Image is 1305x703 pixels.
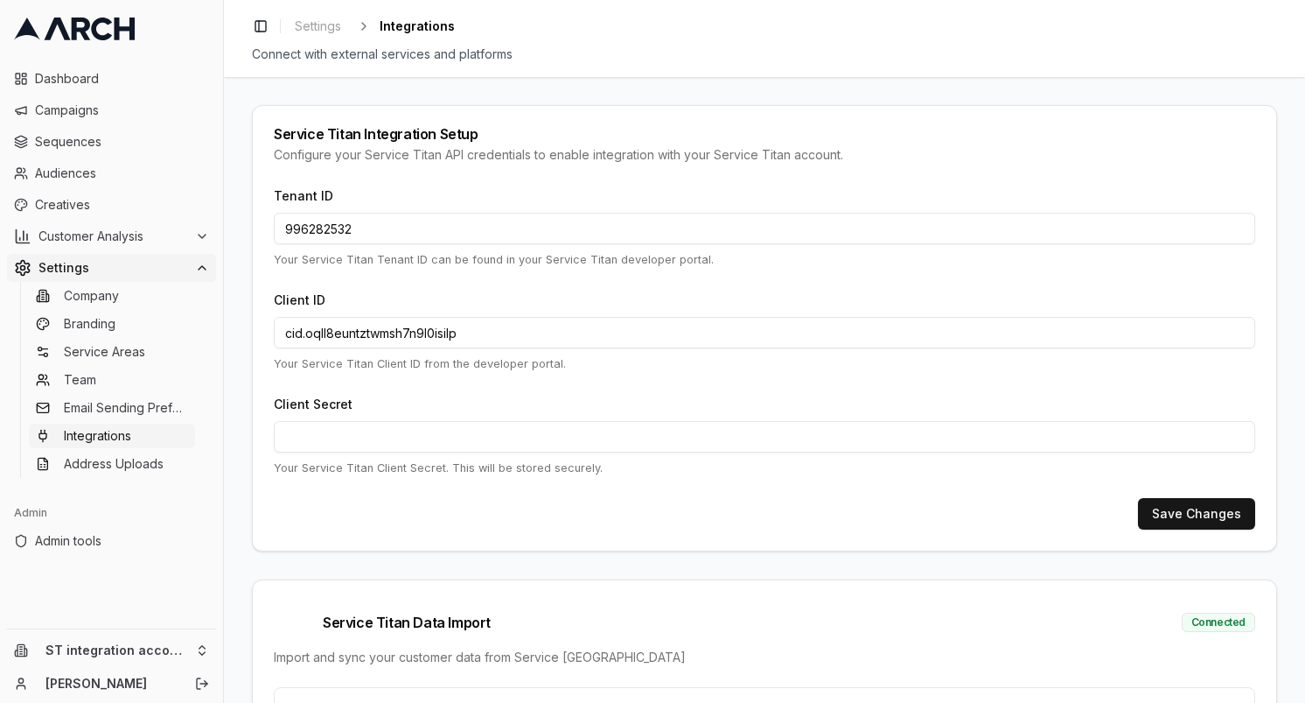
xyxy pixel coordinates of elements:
[29,396,195,420] a: Email Sending Preferences
[38,228,188,245] span: Customer Analysis
[274,292,325,307] label: Client ID
[7,65,216,93] a: Dashboard
[64,399,188,417] span: Email Sending Preferences
[7,159,216,187] a: Audiences
[190,671,214,696] button: Log out
[35,532,209,550] span: Admin tools
[35,133,209,151] span: Sequences
[274,213,1255,244] input: Enter your Tenant ID
[45,675,176,692] a: [PERSON_NAME]
[29,340,195,364] a: Service Areas
[288,14,348,39] a: Settings
[35,196,209,214] span: Creatives
[288,14,455,39] nav: breadcrumb
[29,312,195,336] a: Branding
[7,128,216,156] a: Sequences
[380,18,455,35] span: Integrations
[35,70,209,88] span: Dashboard
[45,643,188,658] span: ST integration account
[64,371,96,389] span: Team
[274,601,316,643] img: Service Titan logo
[64,343,145,361] span: Service Areas
[274,188,333,203] label: Tenant ID
[64,455,164,473] span: Address Uploads
[274,355,1255,372] p: Your Service Titan Client ID from the developer portal.
[274,649,1255,666] div: Import and sync your customer data from Service [GEOGRAPHIC_DATA]
[29,284,195,308] a: Company
[29,452,195,476] a: Address Uploads
[35,102,209,119] span: Campaigns
[64,287,119,305] span: Company
[29,424,195,448] a: Integrations
[7,499,216,527] div: Admin
[274,127,1255,141] div: Service Titan Integration Setup
[35,165,209,182] span: Audiences
[274,601,491,643] span: Service Titan Data Import
[7,527,216,555] a: Admin tools
[64,315,115,333] span: Branding
[274,251,1255,268] p: Your Service Titan Tenant ID can be found in your Service Titan developer portal.
[29,368,195,392] a: Team
[64,427,131,445] span: Integrations
[274,317,1255,348] input: Enter your Client ID
[274,146,1255,164] div: Configure your Service Titan API credentials to enable integration with your Service Titan account.
[295,18,341,35] span: Settings
[7,96,216,124] a: Campaigns
[7,222,216,250] button: Customer Analysis
[274,460,1255,476] p: Your Service Titan Client Secret. This will be stored securely.
[7,254,216,282] button: Settings
[7,191,216,219] a: Creatives
[38,259,188,277] span: Settings
[7,636,216,664] button: ST integration account
[252,46,1277,63] div: Connect with external services and platforms
[1138,498,1255,530] button: Save Changes
[274,397,352,411] label: Client Secret
[1182,613,1255,632] div: Connected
